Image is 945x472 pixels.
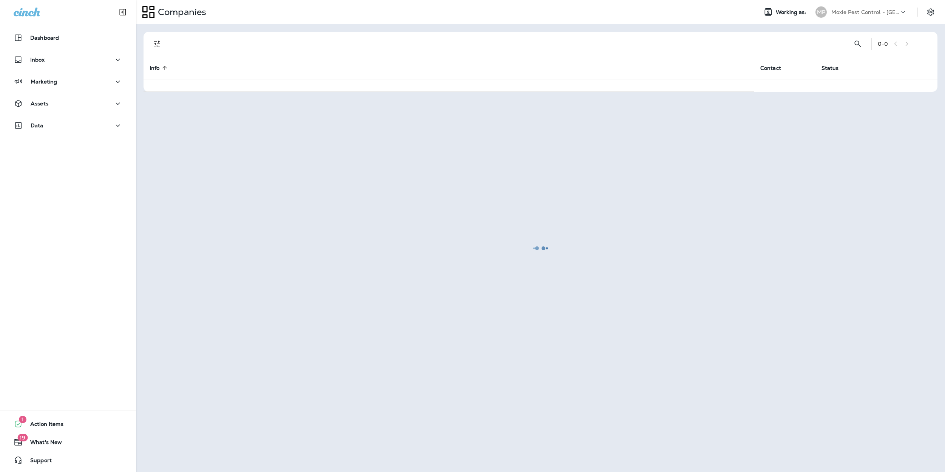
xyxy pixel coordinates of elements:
span: Support [23,457,52,466]
button: Data [8,118,128,133]
button: 19What's New [8,435,128,450]
button: Support [8,453,128,468]
button: Dashboard [8,30,128,45]
span: Action Items [23,421,63,430]
div: MP [815,6,827,18]
span: Working as: [776,9,808,15]
p: Data [31,122,43,128]
p: Dashboard [30,35,59,41]
p: Assets [31,101,48,107]
button: Collapse Sidebar [112,5,133,20]
button: Assets [8,96,128,111]
p: Companies [155,6,206,18]
span: What's New [23,439,62,448]
button: Settings [924,5,937,19]
button: 1Action Items [8,416,128,432]
p: Moxie Pest Control - [GEOGRAPHIC_DATA] [GEOGRAPHIC_DATA] [831,9,899,15]
button: Inbox [8,52,128,67]
span: 19 [17,434,28,441]
p: Marketing [31,79,57,85]
button: Marketing [8,74,128,89]
p: Inbox [30,57,45,63]
span: 1 [19,416,26,423]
